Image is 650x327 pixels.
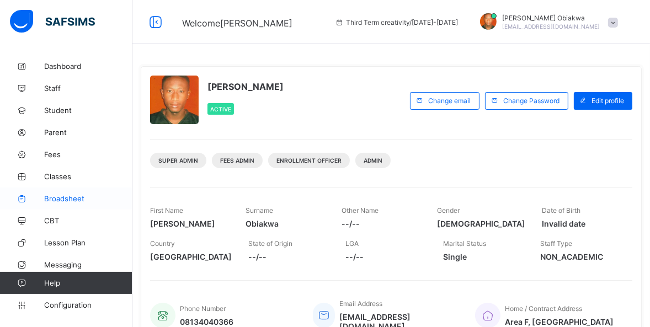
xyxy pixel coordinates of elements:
span: Fees Admin [220,157,254,164]
span: Lesson Plan [44,238,132,247]
span: Help [44,278,132,287]
span: Dashboard [44,62,132,71]
span: --/-- [346,252,427,261]
span: Home / Contract Address [505,304,582,313]
span: Staff [44,84,132,93]
span: NON_ACADEMIC [541,252,622,261]
span: LGA [346,239,359,248]
span: CBT [44,216,132,225]
span: Single [443,252,524,261]
span: Date of Birth [542,206,581,215]
span: Broadsheet [44,194,132,203]
span: [PERSON_NAME] [207,81,284,92]
span: Surname [246,206,274,215]
span: [DEMOGRAPHIC_DATA] [438,219,526,228]
span: Area F, [GEOGRAPHIC_DATA] [505,317,614,326]
span: Edit profile [592,97,624,105]
span: [PERSON_NAME] [150,219,230,228]
span: Enrollment Officer [276,157,342,164]
span: --/-- [342,219,421,228]
span: Student [44,106,132,115]
div: CelestineObiakwa [469,13,624,31]
span: Change email [428,97,471,105]
span: State of Origin [248,239,292,248]
span: Change Password [503,97,560,105]
span: Email Address [339,299,382,308]
span: Invalid date [542,219,622,228]
span: session/term information [335,18,458,26]
span: [GEOGRAPHIC_DATA] [150,252,232,261]
span: Super Admin [158,157,198,164]
span: Classes [44,172,132,181]
span: Obiakwa [246,219,326,228]
span: Country [150,239,175,248]
span: First Name [150,206,183,215]
span: Marital Status [443,239,486,248]
span: Messaging [44,260,132,269]
span: Parent [44,128,132,137]
span: Staff Type [541,239,573,248]
span: Admin [364,157,382,164]
span: Fees [44,150,132,159]
span: Other Name [342,206,379,215]
span: 08134040366 [180,317,233,326]
span: Active [210,106,231,112]
span: [PERSON_NAME] Obiakwa [502,14,600,22]
span: Gender [438,206,460,215]
span: Welcome [PERSON_NAME] [182,18,292,29]
span: [EMAIL_ADDRESS][DOMAIN_NAME] [502,23,600,30]
img: safsims [10,10,95,33]
span: Configuration [44,301,132,309]
span: Phone Number [180,304,226,313]
span: --/-- [248,252,329,261]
